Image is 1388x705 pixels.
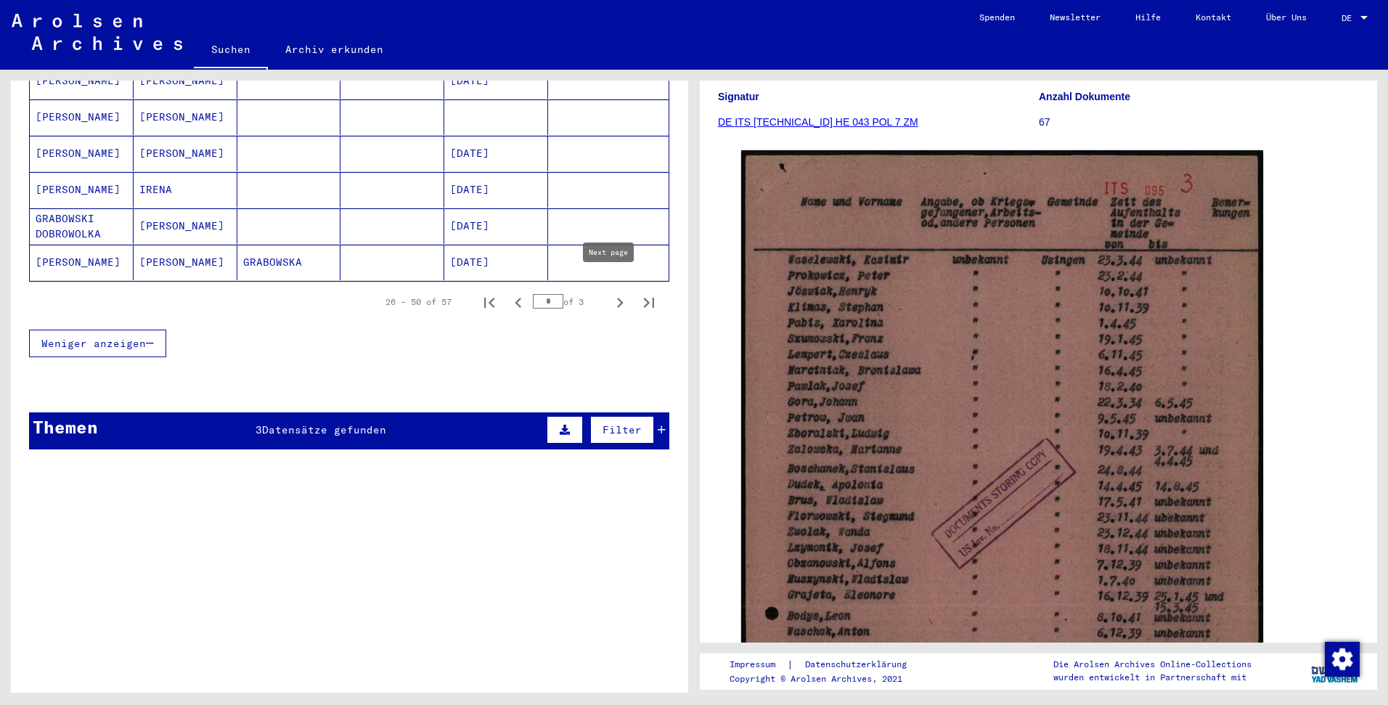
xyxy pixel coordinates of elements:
[30,99,134,135] mat-cell: [PERSON_NAME]
[12,14,182,50] img: Arolsen_neg.svg
[730,672,924,685] p: Copyright © Arolsen Archives, 2021
[603,423,642,436] span: Filter
[1053,671,1252,684] p: wurden entwickelt in Partnerschaft mit
[1325,642,1360,677] img: Zustimmung ändern
[1342,13,1358,23] span: DE
[1053,658,1252,671] p: Die Arolsen Archives Online-Collections
[30,245,134,280] mat-cell: [PERSON_NAME]
[194,32,268,70] a: Suchen
[30,172,134,208] mat-cell: [PERSON_NAME]
[475,288,504,317] button: First page
[444,208,548,244] mat-cell: [DATE]
[444,63,548,99] mat-cell: [DATE]
[134,99,237,135] mat-cell: [PERSON_NAME]
[444,172,548,208] mat-cell: [DATE]
[134,208,237,244] mat-cell: [PERSON_NAME]
[1308,653,1363,689] img: yv_logo.png
[718,116,918,128] a: DE ITS [TECHNICAL_ID] HE 043 POL 7 ZM
[634,288,664,317] button: Last page
[444,245,548,280] mat-cell: [DATE]
[134,245,237,280] mat-cell: [PERSON_NAME]
[268,32,401,67] a: Archiv erkunden
[30,208,134,244] mat-cell: GRABOWSKI DOBROWOLKA
[237,245,341,280] mat-cell: GRABOWSKA
[730,657,787,672] a: Impressum
[256,423,262,436] span: 3
[41,337,146,350] span: Weniger anzeigen
[134,136,237,171] mat-cell: [PERSON_NAME]
[30,63,134,99] mat-cell: [PERSON_NAME]
[533,295,605,309] div: of 3
[33,414,98,440] div: Themen
[262,423,386,436] span: Datensätze gefunden
[134,63,237,99] mat-cell: [PERSON_NAME]
[793,657,924,672] a: Datenschutzerklärung
[1039,91,1130,102] b: Anzahl Dokumente
[1039,115,1359,130] p: 67
[605,288,634,317] button: Next page
[30,136,134,171] mat-cell: [PERSON_NAME]
[29,330,166,357] button: Weniger anzeigen
[444,136,548,171] mat-cell: [DATE]
[718,91,759,102] b: Signatur
[385,296,452,309] div: 26 – 50 of 57
[504,288,533,317] button: Previous page
[730,657,924,672] div: |
[134,172,237,208] mat-cell: IRENA
[590,416,654,444] button: Filter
